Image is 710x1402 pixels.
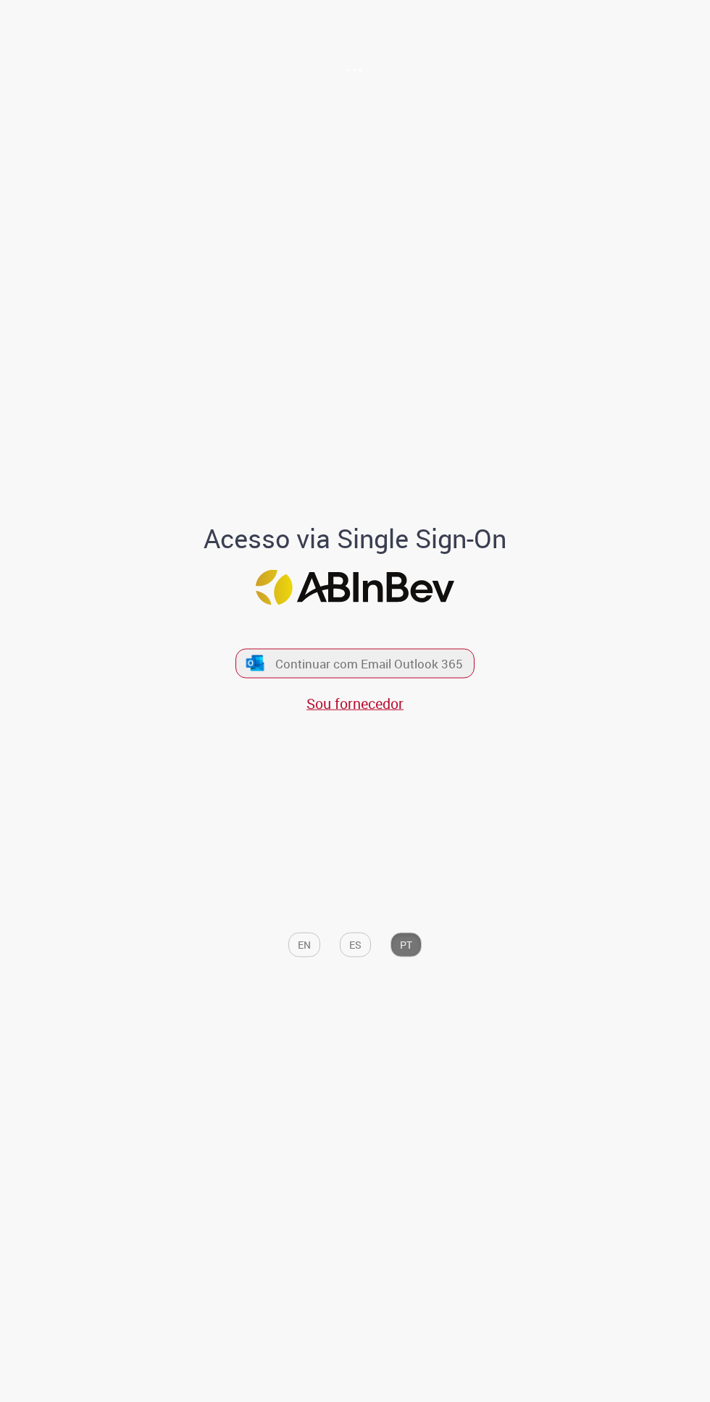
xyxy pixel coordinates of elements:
[245,655,265,671] img: ícone Azure/Microsoft 360
[94,524,616,553] h1: Acesso via Single Sign-On
[275,655,463,672] span: Continuar com Email Outlook 365
[340,932,371,957] button: ES
[235,648,475,678] button: ícone Azure/Microsoft 360 Continuar com Email Outlook 365
[306,694,404,713] a: Sou fornecedor
[256,570,454,605] img: Logo ABInBev
[288,932,320,957] button: EN
[390,932,422,957] button: PT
